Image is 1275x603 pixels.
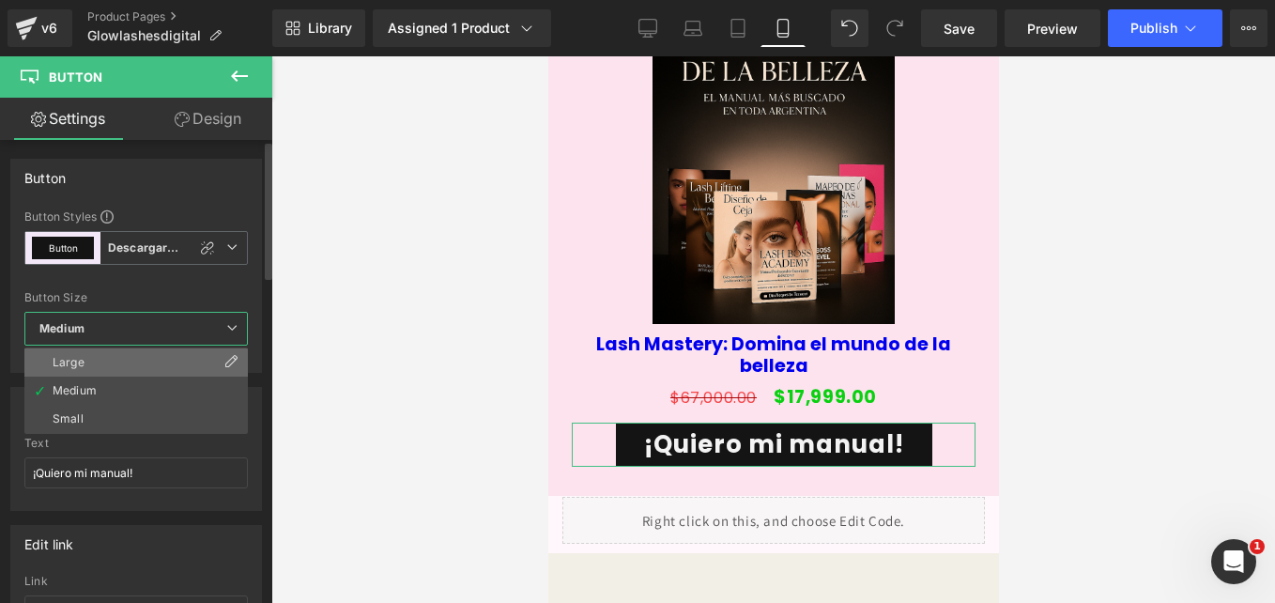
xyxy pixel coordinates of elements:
[1027,19,1078,39] span: Preview
[760,9,806,47] a: Mobile
[1130,21,1177,36] span: Publish
[388,19,536,38] div: Assigned 1 Product
[24,209,248,224] div: Button Styles
[39,321,84,337] b: Medium
[944,19,975,39] span: Save
[24,526,74,552] div: Edit link
[49,70,102,85] span: Button
[53,384,97,397] div: Medium
[53,356,84,369] div: Large
[1211,539,1256,584] iframe: Intercom live chat
[670,9,715,47] a: Laptop
[876,9,914,47] button: Redo
[24,437,248,450] div: Text
[32,237,94,259] button: Button
[87,28,201,43] span: Glowlashesdigital
[715,9,760,47] a: Tablet
[1230,9,1267,47] button: More
[8,9,72,47] a: v6
[140,98,276,140] a: Design
[24,160,66,186] div: Button
[1108,9,1222,47] button: Publish
[87,9,272,24] a: Product Pages
[108,240,198,256] b: Descargar ahora
[24,575,248,588] div: Link
[53,412,84,425] div: Small
[1250,539,1265,554] span: 1
[831,9,868,47] button: Undo
[308,20,352,37] span: Library
[272,9,365,47] a: New Library
[38,16,61,40] div: v6
[625,9,670,47] a: Desktop
[1005,9,1100,47] a: Preview
[24,291,248,304] div: Button Size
